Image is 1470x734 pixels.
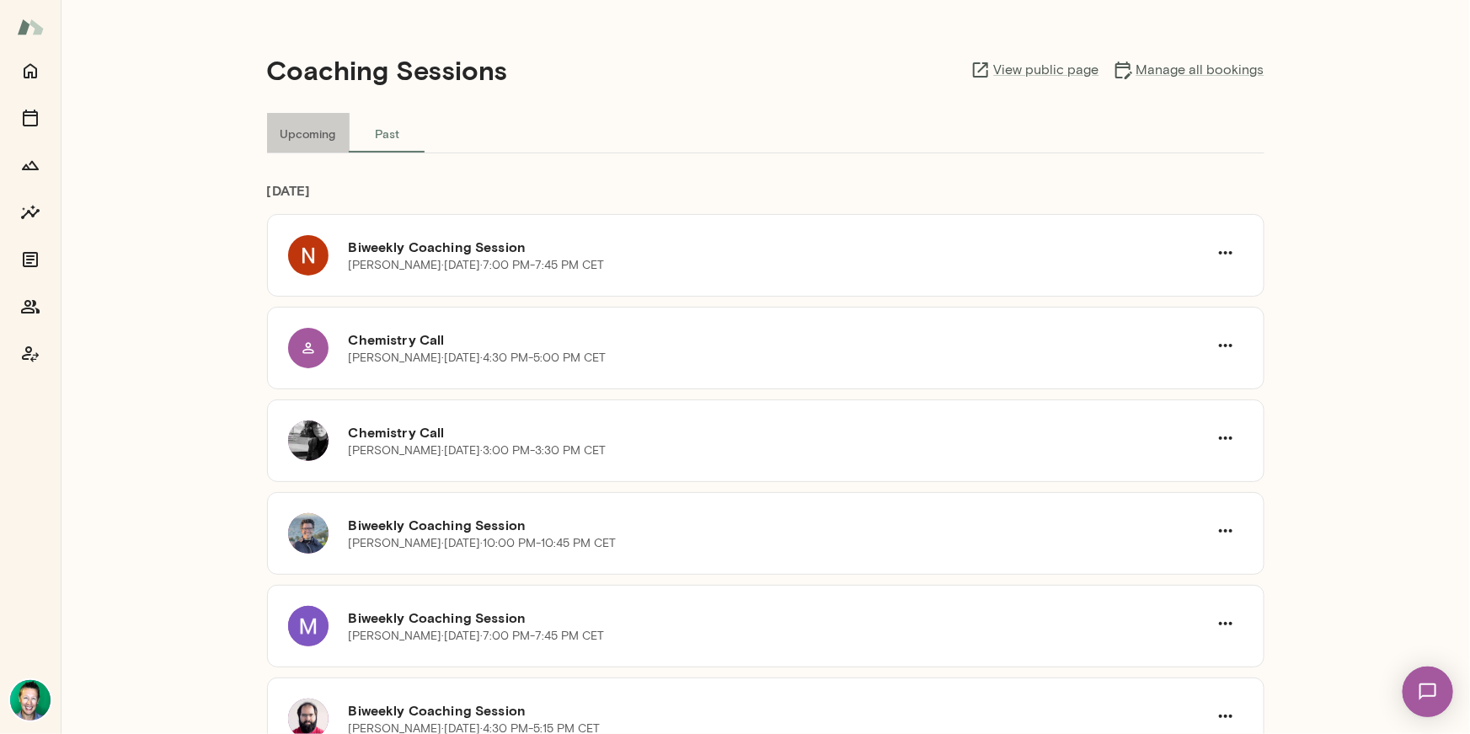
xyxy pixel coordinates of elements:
[349,628,605,645] p: [PERSON_NAME] · [DATE] · 7:00 PM-7:45 PM CET
[350,113,425,153] button: Past
[267,113,1264,153] div: basic tabs example
[970,60,1099,80] a: View public page
[13,101,47,135] button: Sessions
[10,680,51,721] img: Brian Lawrence
[267,113,350,153] button: Upcoming
[349,237,1208,257] h6: Biweekly Coaching Session
[349,515,1208,535] h6: Biweekly Coaching Session
[13,54,47,88] button: Home
[13,337,47,371] button: Coach app
[13,148,47,182] button: Growth Plan
[349,422,1208,442] h6: Chemistry Call
[349,700,1208,721] h6: Biweekly Coaching Session
[349,257,605,274] p: [PERSON_NAME] · [DATE] · 7:00 PM-7:45 PM CET
[349,608,1208,628] h6: Biweekly Coaching Session
[349,535,617,552] p: [PERSON_NAME] · [DATE] · 10:00 PM-10:45 PM CET
[349,350,607,367] p: [PERSON_NAME] · [DATE] · 4:30 PM-5:00 PM CET
[13,243,47,276] button: Documents
[267,180,1264,214] h6: [DATE]
[13,196,47,229] button: Insights
[13,290,47,324] button: Members
[349,329,1208,350] h6: Chemistry Call
[267,54,508,86] h4: Coaching Sessions
[17,11,44,43] img: Mento
[349,442,607,459] p: [PERSON_NAME] · [DATE] · 3:00 PM-3:30 PM CET
[1113,60,1264,80] a: Manage all bookings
